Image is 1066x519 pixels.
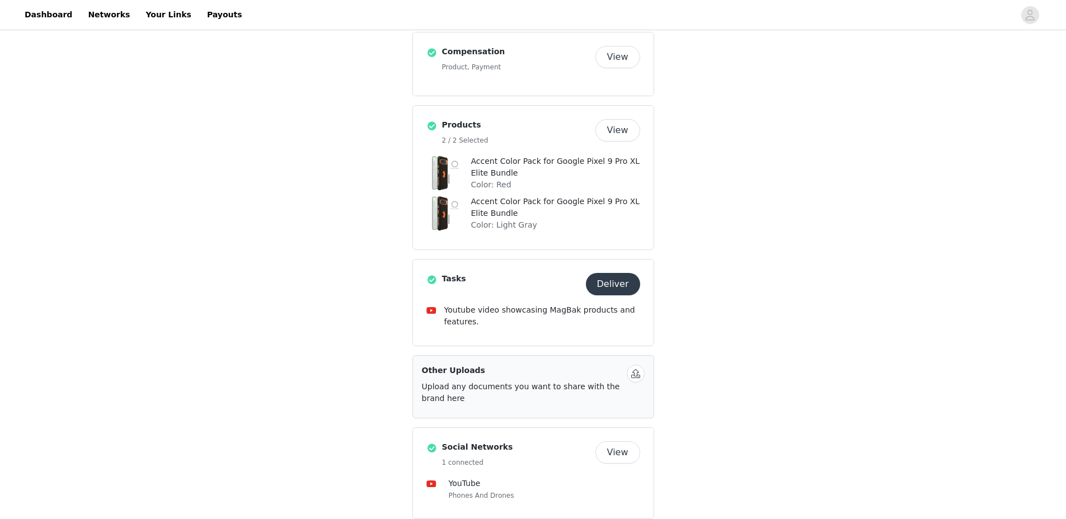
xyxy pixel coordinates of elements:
[595,53,640,62] a: View
[586,280,640,289] a: Deliver
[412,32,654,96] div: Compensation
[595,441,640,464] button: View
[442,62,591,72] h5: Product, Payment
[442,441,591,453] h4: Social Networks
[471,155,640,179] p: Accent Color Pack for Google Pixel 9 Pro XL Elite Bundle
[586,273,640,295] button: Deliver
[442,119,591,131] h4: Products
[412,259,654,346] div: Tasks
[139,2,198,27] a: Your Links
[595,46,640,68] button: View
[595,126,640,135] a: View
[412,427,654,519] div: Social Networks
[444,305,635,326] span: Youtube video showcasing MagBak products and features.
[449,490,640,501] h5: Phones And Drones
[471,179,640,191] p: Color: Red
[200,2,249,27] a: Payouts
[442,273,581,285] h4: Tasks
[81,2,137,27] a: Networks
[412,105,654,250] div: Products
[595,119,640,141] button: View
[449,478,640,489] h4: YouTube
[595,449,640,457] a: View
[471,219,640,231] p: Color: Light Gray
[1025,6,1035,24] div: avatar
[18,2,79,27] a: Dashboard
[442,135,591,145] h5: 2 / 2 Selected
[422,365,622,376] h4: Other Uploads
[442,459,483,466] span: 1 connected
[471,196,640,219] p: Accent Color Pack for Google Pixel 9 Pro XL Elite Bundle
[442,46,591,58] h4: Compensation
[422,382,620,403] span: Upload any documents you want to share with the brand here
